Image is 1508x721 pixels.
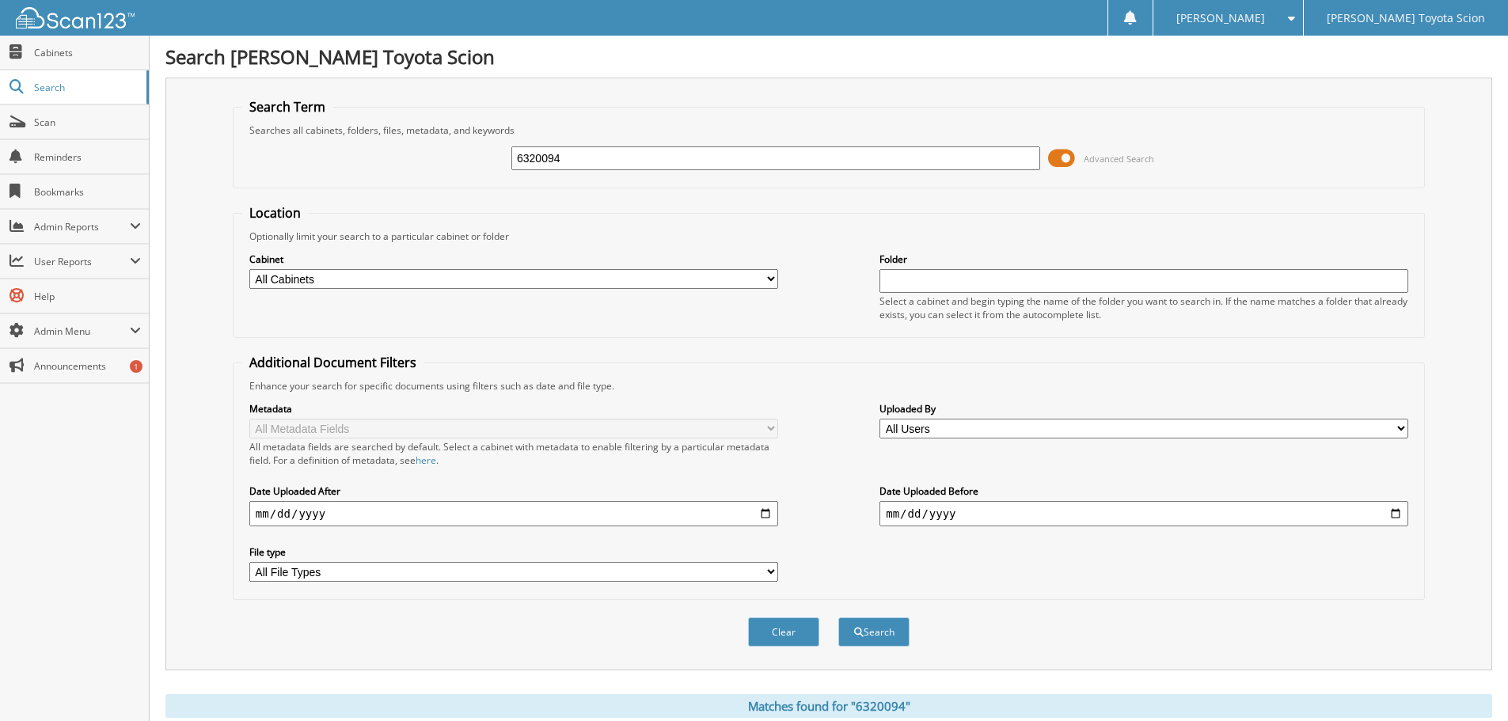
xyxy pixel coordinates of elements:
[879,402,1408,416] label: Uploaded By
[34,185,141,199] span: Bookmarks
[34,46,141,59] span: Cabinets
[879,484,1408,498] label: Date Uploaded Before
[1084,153,1154,165] span: Advanced Search
[1176,13,1265,23] span: [PERSON_NAME]
[249,501,778,526] input: start
[879,252,1408,266] label: Folder
[249,545,778,559] label: File type
[34,116,141,129] span: Scan
[241,230,1416,243] div: Optionally limit your search to a particular cabinet or folder
[241,98,333,116] legend: Search Term
[416,453,436,467] a: here
[34,324,130,338] span: Admin Menu
[241,379,1416,393] div: Enhance your search for specific documents using filters such as date and file type.
[748,617,819,647] button: Clear
[34,290,141,303] span: Help
[241,354,424,371] legend: Additional Document Filters
[879,294,1408,321] div: Select a cabinet and begin typing the name of the folder you want to search in. If the name match...
[241,204,309,222] legend: Location
[34,255,130,268] span: User Reports
[130,360,142,373] div: 1
[249,440,778,467] div: All metadata fields are searched by default. Select a cabinet with metadata to enable filtering b...
[34,81,139,94] span: Search
[34,359,141,373] span: Announcements
[1327,13,1485,23] span: [PERSON_NAME] Toyota Scion
[249,252,778,266] label: Cabinet
[838,617,910,647] button: Search
[241,123,1416,137] div: Searches all cabinets, folders, files, metadata, and keywords
[34,150,141,164] span: Reminders
[34,220,130,233] span: Admin Reports
[165,44,1492,70] h1: Search [PERSON_NAME] Toyota Scion
[879,501,1408,526] input: end
[16,7,135,28] img: scan123-logo-white.svg
[165,694,1492,718] div: Matches found for "6320094"
[249,402,778,416] label: Metadata
[249,484,778,498] label: Date Uploaded After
